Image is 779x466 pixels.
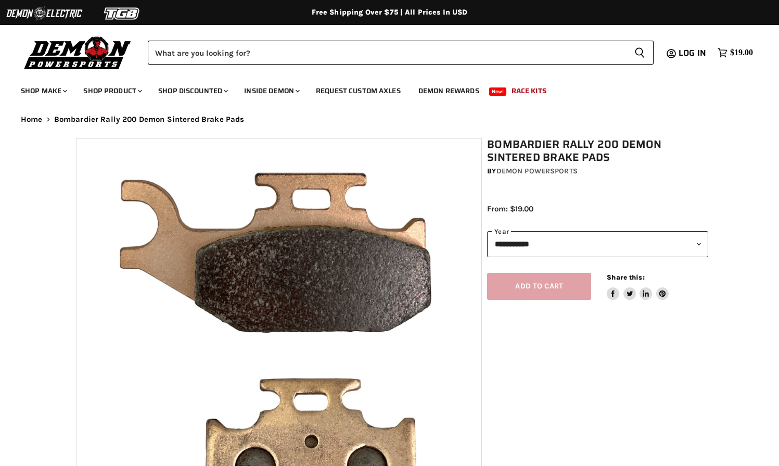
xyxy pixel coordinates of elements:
a: Shop Product [75,80,148,102]
a: Demon Powersports [496,167,578,175]
span: Bombardier Rally 200 Demon Sintered Brake Pads [54,115,245,124]
select: year [487,231,708,257]
a: Log in [674,48,712,58]
a: Shop Make [13,80,73,102]
form: Product [148,41,654,65]
span: Log in [679,46,706,59]
a: Race Kits [504,80,554,102]
a: Home [21,115,43,124]
button: Search [626,41,654,65]
input: Search [148,41,626,65]
a: Request Custom Axles [308,80,408,102]
a: Inside Demon [236,80,306,102]
span: New! [489,87,507,96]
span: Share this: [607,273,644,281]
ul: Main menu [13,76,750,102]
img: Demon Electric Logo 2 [5,4,83,23]
a: Demon Rewards [411,80,487,102]
span: From: $19.00 [487,204,533,213]
img: TGB Logo 2 [83,4,161,23]
img: Demon Powersports [21,34,135,71]
div: by [487,166,708,177]
a: $19.00 [712,45,758,60]
aside: Share this: [607,273,669,300]
a: Shop Discounted [150,80,234,102]
h1: Bombardier Rally 200 Demon Sintered Brake Pads [487,138,708,164]
span: $19.00 [730,48,753,58]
